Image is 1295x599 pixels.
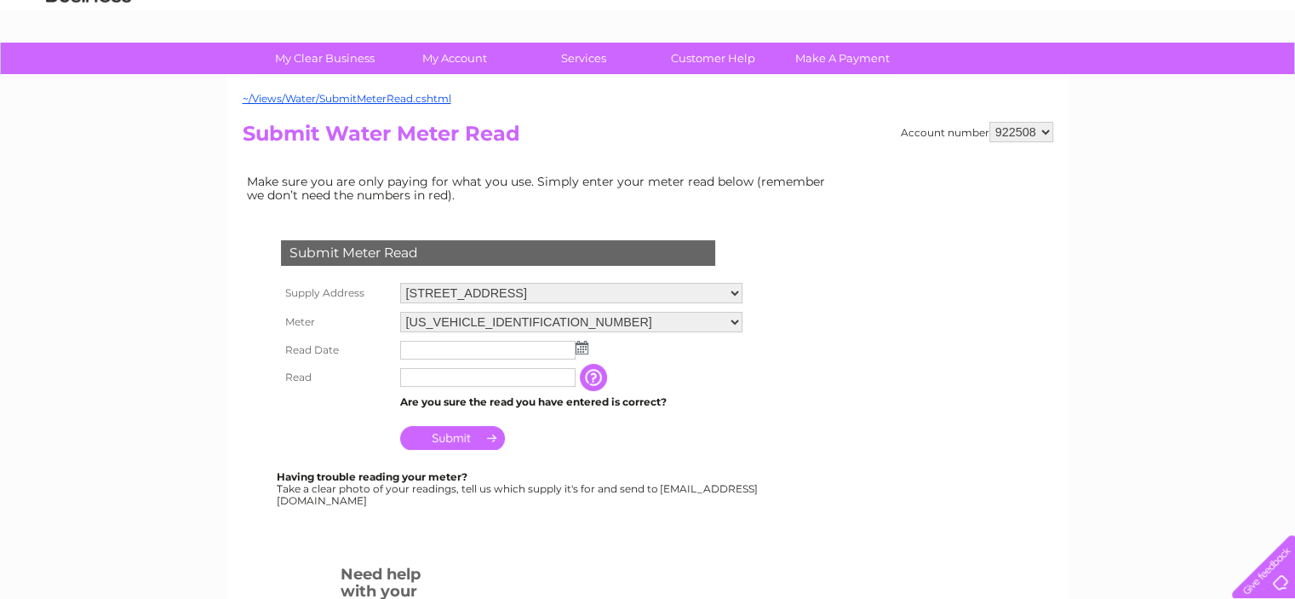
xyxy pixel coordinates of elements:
a: Telecoms [1086,72,1137,85]
a: My Clear Business [255,43,395,74]
th: Read Date [277,337,396,364]
a: 0333 014 3131 [974,9,1092,30]
a: Log out [1239,72,1279,85]
div: Submit Meter Read [281,240,715,266]
a: Services [513,43,654,74]
td: Make sure you are only paying for what you use. Simply enter your meter read below (remember we d... [243,170,839,206]
div: Account number [901,122,1053,142]
th: Meter [277,308,396,337]
input: Information [580,364,610,391]
th: Read [277,364,396,391]
b: Having trouble reading your meter? [277,470,467,483]
a: ~/Views/Water/SubmitMeterRead.cshtml [243,92,451,105]
a: Contact [1182,72,1223,85]
a: Customer Help [643,43,783,74]
a: Blog [1147,72,1172,85]
img: ... [576,341,588,354]
img: logo.png [45,44,132,96]
a: Water [995,72,1028,85]
th: Supply Address [277,279,396,308]
h2: Submit Water Meter Read [243,122,1053,154]
a: Energy [1038,72,1075,85]
input: Submit [400,426,505,450]
td: Are you sure the read you have entered is correct? [396,391,747,413]
a: Make A Payment [772,43,913,74]
a: My Account [384,43,524,74]
div: Clear Business is a trading name of Verastar Limited (registered in [GEOGRAPHIC_DATA] No. 3667643... [246,9,1051,83]
div: Take a clear photo of your readings, tell us which supply it's for and send to [EMAIL_ADDRESS][DO... [277,471,760,506]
